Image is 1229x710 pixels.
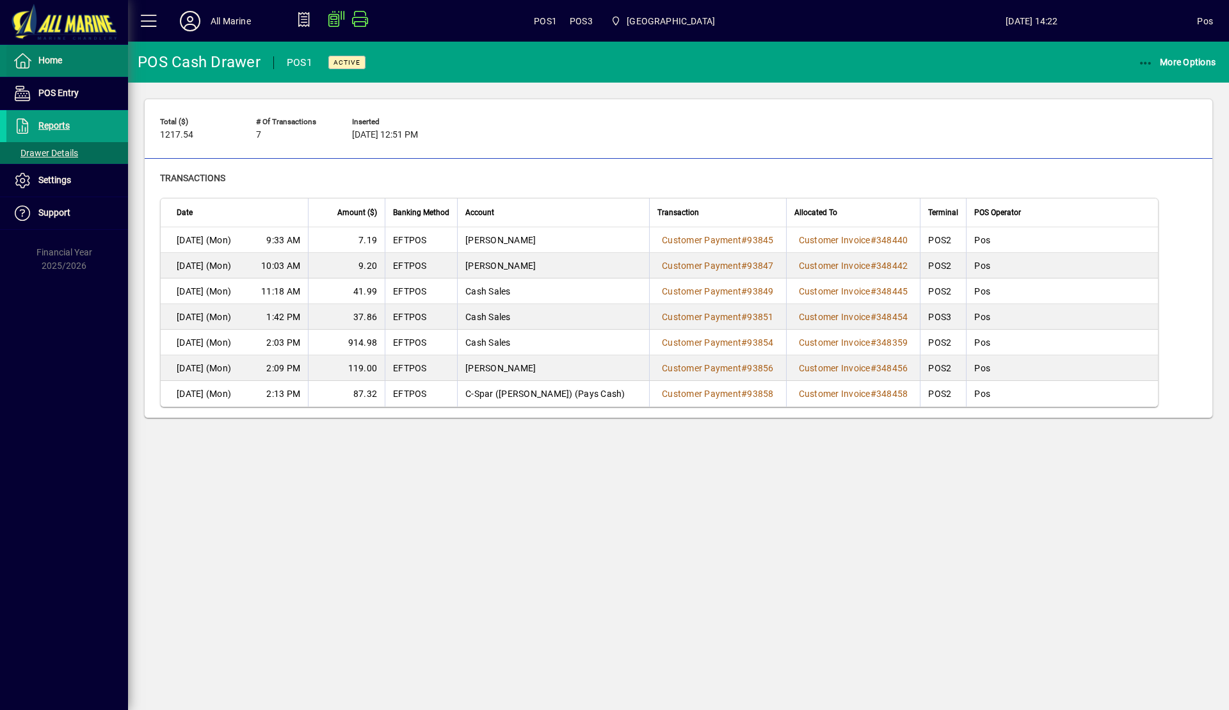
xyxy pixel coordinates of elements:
span: [DATE] 14:22 [866,11,1197,31]
span: 93849 [747,286,773,296]
td: Pos [966,278,1158,304]
a: Customer Payment#93856 [657,361,778,375]
span: Customer Invoice [799,363,871,373]
a: Customer Invoice#348359 [794,335,913,350]
span: POS Operator [974,206,1021,220]
span: 348458 [876,389,908,399]
span: POS3 [570,11,593,31]
span: Allocated To [794,206,837,220]
a: Customer Invoice#348456 [794,361,913,375]
td: POS2 [920,253,966,278]
a: Settings [6,165,128,197]
td: EFTPOS [385,253,457,278]
td: [PERSON_NAME] [457,253,649,278]
span: Customer Payment [662,389,741,399]
span: 348456 [876,363,908,373]
td: Pos [966,227,1158,253]
span: 348359 [876,337,908,348]
span: 93858 [747,389,773,399]
span: 2:13 PM [266,387,300,400]
td: Pos [966,253,1158,278]
td: EFTPOS [385,278,457,304]
a: Home [6,45,128,77]
td: EFTPOS [385,355,457,381]
span: [DATE] (Mon) [177,362,231,375]
span: # [741,312,747,322]
span: Reports [38,120,70,131]
button: More Options [1135,51,1219,74]
span: # of Transactions [256,118,333,126]
div: POS1 [287,52,312,73]
span: 7 [256,130,261,140]
a: Customer Payment#93849 [657,284,778,298]
td: 41.99 [308,278,385,304]
span: # [871,363,876,373]
span: # [871,337,876,348]
td: C-Spar ([PERSON_NAME]) (Pays Cash) [457,381,649,407]
span: Home [38,55,62,65]
td: [PERSON_NAME] [457,227,649,253]
span: Drawer Details [13,148,78,158]
span: # [871,389,876,399]
span: 348454 [876,312,908,322]
a: Support [6,197,128,229]
span: 11:18 AM [261,285,300,298]
a: Customer Payment#93851 [657,310,778,324]
span: Inserted [352,118,429,126]
span: 348445 [876,286,908,296]
a: Customer Invoice#348458 [794,387,913,401]
span: Customer Invoice [799,286,871,296]
a: Drawer Details [6,142,128,164]
span: 348440 [876,235,908,245]
span: Customer Payment [662,363,741,373]
span: 2:03 PM [266,336,300,349]
a: Customer Payment#93847 [657,259,778,273]
span: # [741,389,747,399]
button: Profile [170,10,211,33]
span: POS1 [534,11,557,31]
span: 1217.54 [160,130,193,140]
div: Pos [1197,11,1213,31]
td: POS2 [920,278,966,304]
span: Customer Payment [662,261,741,271]
td: EFTPOS [385,227,457,253]
span: 1:42 PM [266,311,300,323]
span: # [871,235,876,245]
a: Customer Payment#93858 [657,387,778,401]
span: [DATE] (Mon) [177,336,231,349]
span: Transaction [657,206,699,220]
td: [PERSON_NAME] [457,355,649,381]
span: # [871,312,876,322]
span: Terminal [928,206,958,220]
span: Customer Invoice [799,389,871,399]
span: Total ($) [160,118,237,126]
span: # [741,337,747,348]
span: Customer Payment [662,312,741,322]
td: 119.00 [308,355,385,381]
td: POS2 [920,355,966,381]
td: Cash Sales [457,304,649,330]
td: 7.19 [308,227,385,253]
span: 93854 [747,337,773,348]
span: [DATE] (Mon) [177,387,231,400]
span: [DATE] (Mon) [177,285,231,298]
span: Settings [38,175,71,185]
span: 93847 [747,261,773,271]
span: Account [465,206,494,220]
span: 93845 [747,235,773,245]
a: Customer Invoice#348454 [794,310,913,324]
span: Customer Invoice [799,312,871,322]
td: POS2 [920,227,966,253]
span: [DATE] (Mon) [177,311,231,323]
span: # [741,261,747,271]
td: Pos [966,330,1158,355]
span: Customer Payment [662,286,741,296]
span: [DATE] (Mon) [177,259,231,272]
span: [DATE] (Mon) [177,234,231,246]
span: Customer Payment [662,235,741,245]
span: Banking Method [393,206,449,220]
span: # [871,261,876,271]
span: 9:33 AM [266,234,300,246]
span: POS Entry [38,88,79,98]
a: Customer Payment#93854 [657,335,778,350]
